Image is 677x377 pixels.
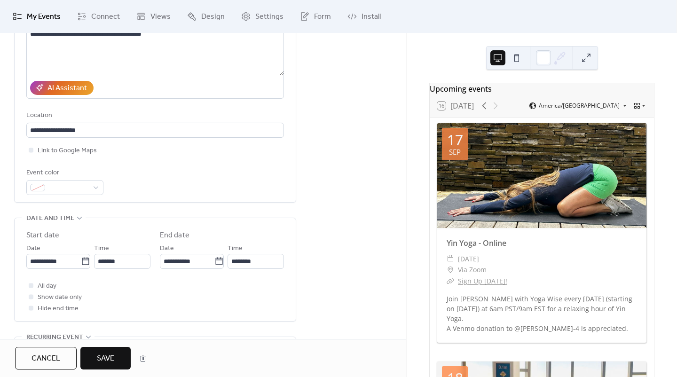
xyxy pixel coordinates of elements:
[26,332,83,343] span: Recurring event
[80,347,131,369] button: Save
[38,281,56,292] span: All day
[91,11,120,23] span: Connect
[447,275,454,287] div: ​
[362,11,381,23] span: Install
[38,292,82,303] span: Show date only
[31,353,60,364] span: Cancel
[437,294,646,333] div: Join [PERSON_NAME] with Yoga Wise every [DATE] (starting on [DATE]) at 6am PST/9am EST for a rela...
[458,276,507,285] a: Sign Up [DATE]!
[458,264,487,275] span: Via Zoom
[97,353,114,364] span: Save
[129,4,178,29] a: Views
[26,230,59,241] div: Start date
[447,264,454,275] div: ​
[255,11,283,23] span: Settings
[201,11,225,23] span: Design
[449,149,461,156] div: Sep
[293,4,338,29] a: Form
[430,83,654,94] div: Upcoming events
[180,4,232,29] a: Design
[150,11,171,23] span: Views
[447,253,454,265] div: ​
[26,167,102,179] div: Event color
[70,4,127,29] a: Connect
[47,83,87,94] div: AI Assistant
[234,4,291,29] a: Settings
[160,230,189,241] div: End date
[30,81,94,95] button: AI Assistant
[94,243,109,254] span: Time
[539,103,620,109] span: America/[GEOGRAPHIC_DATA]
[15,347,77,369] button: Cancel
[38,303,79,314] span: Hide end time
[228,243,243,254] span: Time
[314,11,331,23] span: Form
[26,213,74,224] span: Date and time
[26,243,40,254] span: Date
[6,4,68,29] a: My Events
[26,110,282,121] div: Location
[458,253,479,265] span: [DATE]
[340,4,388,29] a: Install
[27,11,61,23] span: My Events
[447,238,506,248] a: Yin Yoga - Online
[38,145,97,157] span: Link to Google Maps
[160,243,174,254] span: Date
[447,133,463,147] div: 17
